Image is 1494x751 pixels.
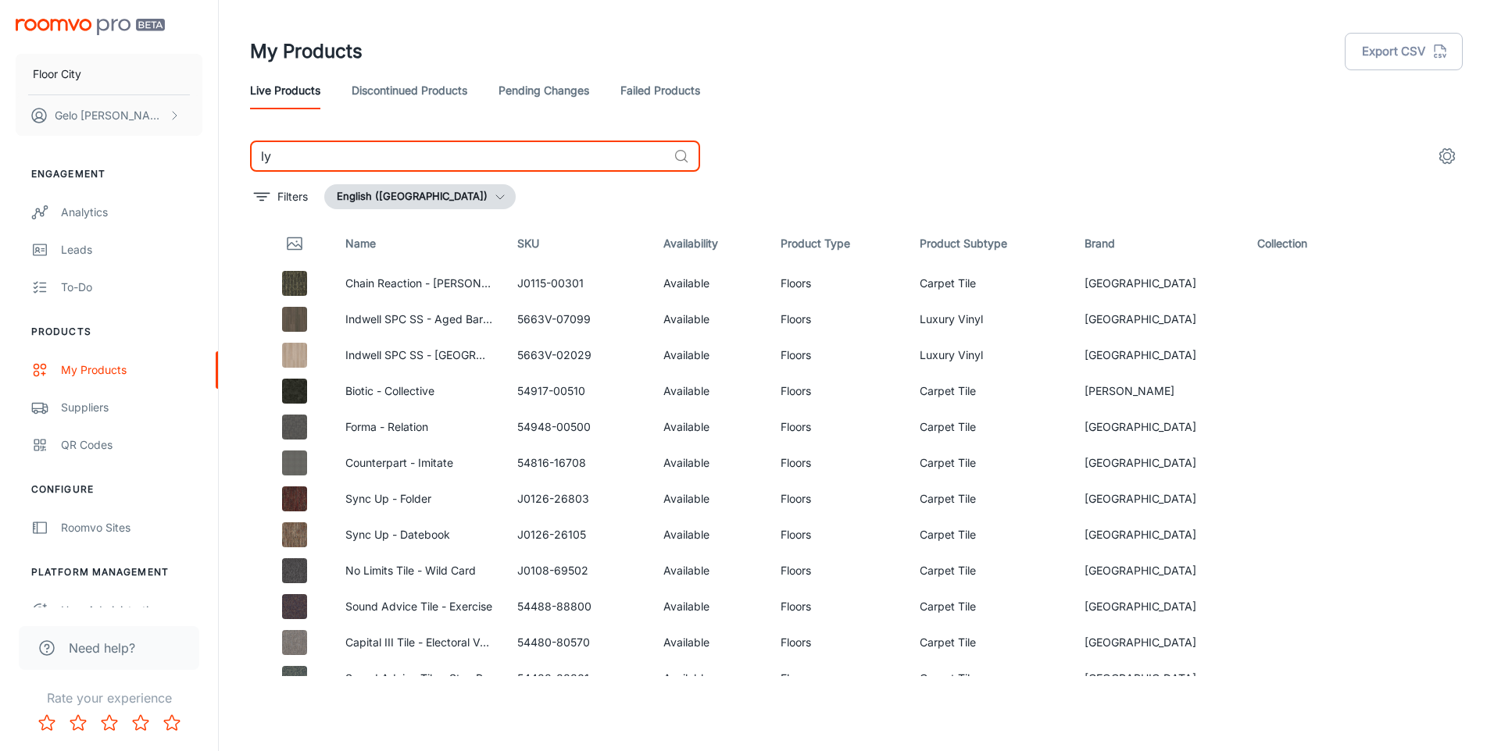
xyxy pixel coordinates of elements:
[69,639,135,657] span: Need help?
[33,66,81,83] p: Floor City
[55,107,165,124] p: Gelo [PERSON_NAME]
[1431,141,1463,172] button: settings
[768,517,907,553] td: Floors
[499,72,589,109] a: Pending Changes
[768,625,907,660] td: Floors
[768,481,907,517] td: Floors
[61,204,202,221] div: Analytics
[505,409,651,445] td: 54948-00500
[16,95,202,136] button: Gelo [PERSON_NAME]
[61,399,202,416] div: Suppliers
[16,19,165,35] img: Roomvo PRO Beta
[1072,301,1244,337] td: [GEOGRAPHIC_DATA]
[651,589,768,625] td: Available
[651,409,768,445] td: Available
[285,234,304,253] svg: Thumbnail
[1245,222,1364,265] th: Collection
[505,445,651,481] td: 54816-16708
[505,373,651,409] td: 54917-00510
[345,312,520,326] a: Indwell SPC SS - Aged Barrel Oak
[61,519,202,536] div: Roomvo Sites
[31,707,63,739] button: Rate 1 star
[907,373,1073,409] td: Carpet Tile
[345,420,428,433] a: Forma - Relation
[768,301,907,337] td: Floors
[345,384,434,397] a: Biotic - Collective
[61,361,202,379] div: My Products
[768,589,907,625] td: Floors
[907,265,1073,301] td: Carpet Tile
[768,553,907,589] td: Floors
[1072,445,1244,481] td: [GEOGRAPHIC_DATA]
[1345,33,1463,70] button: Export CSV
[333,222,505,265] th: Name
[1072,265,1244,301] td: [GEOGRAPHIC_DATA]
[1072,625,1244,660] td: [GEOGRAPHIC_DATA]
[1072,373,1244,409] td: [PERSON_NAME]
[651,265,768,301] td: Available
[505,660,651,696] td: 54488-88301
[651,481,768,517] td: Available
[156,707,188,739] button: Rate 5 star
[768,409,907,445] td: Floors
[907,553,1073,589] td: Carpet Tile
[651,660,768,696] td: Available
[505,265,651,301] td: J0115-00301
[345,348,546,361] a: Indwell SPC SS - [GEOGRAPHIC_DATA]
[1072,409,1244,445] td: [GEOGRAPHIC_DATA]
[61,436,202,454] div: QR Codes
[250,37,363,66] h1: My Products
[250,72,320,109] a: Live Products
[651,445,768,481] td: Available
[1072,517,1244,553] td: [GEOGRAPHIC_DATA]
[125,707,156,739] button: Rate 4 star
[345,600,492,613] a: Sound Advice Tile - Exercise
[505,337,651,373] td: 5663V-02029
[1072,589,1244,625] td: [GEOGRAPHIC_DATA]
[250,184,312,209] button: filter
[345,492,431,505] a: Sync Up - Folder
[907,409,1073,445] td: Carpet Tile
[907,337,1073,373] td: Luxury Vinyl
[277,188,308,205] p: Filters
[651,373,768,409] td: Available
[907,660,1073,696] td: Carpet Tile
[345,276,558,290] a: Chain Reaction - [PERSON_NAME] Throw
[907,222,1073,265] th: Product Subtype
[63,707,94,739] button: Rate 2 star
[651,553,768,589] td: Available
[1072,337,1244,373] td: [GEOGRAPHIC_DATA]
[768,445,907,481] td: Floors
[620,72,700,109] a: Failed Products
[324,184,516,209] button: English ([GEOGRAPHIC_DATA])
[505,517,651,553] td: J0126-26105
[768,373,907,409] td: Floors
[94,707,125,739] button: Rate 3 star
[61,241,202,258] div: Leads
[907,301,1073,337] td: Luxury Vinyl
[16,54,202,94] button: Floor City
[505,589,651,625] td: 54488-88800
[1072,553,1244,589] td: [GEOGRAPHIC_DATA]
[13,689,206,707] p: Rate your experience
[250,141,667,172] input: Search
[505,553,651,589] td: J0108-69502
[505,301,651,337] td: 5663V-07099
[651,301,768,337] td: Available
[345,635,496,649] a: Capital III Tile - Electoral Vote
[907,625,1073,660] td: Carpet Tile
[345,564,476,577] a: No Limits Tile - Wild Card
[768,222,907,265] th: Product Type
[505,222,651,265] th: SKU
[352,72,467,109] a: Discontinued Products
[651,222,768,265] th: Availability
[907,517,1073,553] td: Carpet Tile
[1072,660,1244,696] td: [GEOGRAPHIC_DATA]
[61,602,202,619] div: User Administration
[768,265,907,301] td: Floors
[61,279,202,296] div: To-do
[907,481,1073,517] td: Carpet Tile
[345,671,516,685] a: Sound Advice Tile - Stay Positive
[907,445,1073,481] td: Carpet Tile
[651,517,768,553] td: Available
